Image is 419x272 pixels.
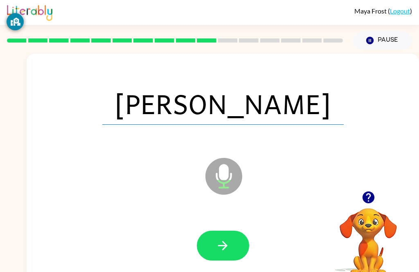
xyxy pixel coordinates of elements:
[354,7,388,15] span: Maya Frost
[390,7,410,15] a: Logout
[102,82,344,125] span: [PERSON_NAME]
[7,13,24,30] button: GoGuardian Privacy Information
[354,7,412,15] div: ( )
[7,3,52,21] img: Literably
[353,31,412,50] button: Pause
